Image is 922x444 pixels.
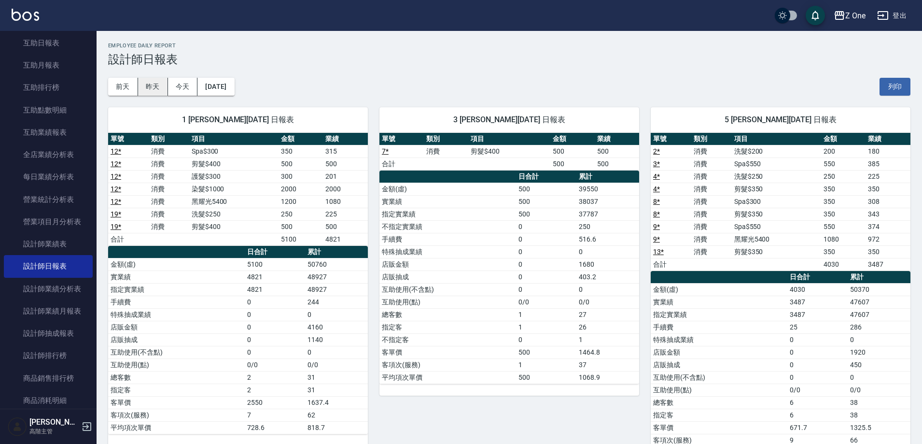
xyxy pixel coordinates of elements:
a: 互助業績報表 [4,121,93,143]
td: 5100 [245,258,305,271]
td: 總客數 [651,396,787,409]
th: 類別 [149,133,189,145]
td: 47607 [848,296,910,308]
table: a dense table [108,246,368,434]
td: 403.2 [576,271,639,283]
td: 550 [821,220,866,233]
td: 1080 [323,195,368,208]
td: 25 [787,321,848,333]
td: 特殊抽成業績 [108,308,245,321]
td: 1068.9 [576,371,639,384]
td: 消費 [691,220,732,233]
td: 特殊抽成業績 [379,245,516,258]
th: 累計 [305,246,368,258]
td: 黑耀光5400 [189,195,279,208]
td: 38 [848,409,910,421]
td: 0 [305,308,368,321]
td: 消費 [691,233,732,245]
td: 0 [787,333,848,346]
td: 374 [866,220,910,233]
td: 互助使用(不含點) [651,371,787,384]
td: 0/0 [576,296,639,308]
td: 1140 [305,333,368,346]
a: 設計師排行榜 [4,344,93,367]
td: 互助使用(不含點) [108,346,245,358]
span: 3 [PERSON_NAME][DATE] 日報表 [391,115,628,125]
td: 6 [787,409,848,421]
td: 0/0 [787,384,848,396]
a: 全店業績分析表 [4,143,93,166]
td: 消費 [149,220,189,233]
td: 0 [305,346,368,358]
td: 500 [595,145,639,158]
span: 1 [PERSON_NAME][DATE] 日報表 [120,115,356,125]
td: 指定實業績 [379,208,516,220]
td: 洗髮$250 [732,170,821,183]
td: 剪髮$350 [732,183,821,195]
table: a dense table [379,171,639,384]
td: 互助使用(點) [108,358,245,371]
td: 350 [866,183,910,195]
th: 業績 [595,133,639,145]
td: 消費 [691,158,732,170]
td: 4821 [245,271,305,283]
a: 設計師業績表 [4,233,93,255]
td: 180 [866,145,910,158]
td: 225 [323,208,368,220]
td: 實業績 [651,296,787,308]
td: 店販抽成 [379,271,516,283]
td: 1920 [848,346,910,358]
th: 業績 [866,133,910,145]
td: 店販金額 [651,346,787,358]
th: 單號 [379,133,424,145]
td: 客單價 [379,346,516,358]
td: 店販抽成 [108,333,245,346]
td: 3487 [866,258,910,271]
td: 4821 [245,283,305,296]
td: 合計 [379,158,424,170]
td: 互助使用(點) [379,296,516,308]
td: 剪髮$350 [732,208,821,220]
td: 0 [245,346,305,358]
td: 0 [787,358,848,371]
td: 0 [516,220,576,233]
td: 總客數 [108,371,245,384]
td: 消費 [149,158,189,170]
a: 商品銷售排行榜 [4,367,93,389]
th: 累計 [848,271,910,284]
td: 消費 [149,170,189,183]
td: 金額(虛) [108,258,245,271]
td: 1 [516,308,576,321]
th: 日合計 [245,246,305,258]
a: 設計師抽成報表 [4,322,93,344]
th: 項目 [732,133,821,145]
span: 5 [PERSON_NAME][DATE] 日報表 [662,115,899,125]
td: 不指定實業績 [379,220,516,233]
td: 550 [821,158,866,170]
td: 手續費 [108,296,245,308]
td: 0/0 [245,358,305,371]
td: 0 [245,333,305,346]
td: 洗髮$250 [189,208,279,220]
td: 2550 [245,396,305,409]
td: 0 [787,346,848,358]
td: 3487 [787,296,848,308]
td: 剪髮$400 [468,145,550,158]
td: 3487 [787,308,848,321]
td: 手續費 [379,233,516,245]
td: 1464.8 [576,346,639,358]
td: 總客數 [379,308,516,321]
td: 洗髮$200 [732,145,821,158]
td: 26 [576,321,639,333]
td: 1637.4 [305,396,368,409]
td: 4821 [323,233,368,245]
td: 消費 [691,245,732,258]
a: 設計師業績月報表 [4,300,93,322]
td: 31 [305,371,368,384]
button: 列印 [880,78,910,96]
th: 項目 [189,133,279,145]
td: 500 [516,208,576,220]
th: 項目 [468,133,550,145]
td: 39550 [576,183,639,195]
td: 實業績 [379,195,516,208]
